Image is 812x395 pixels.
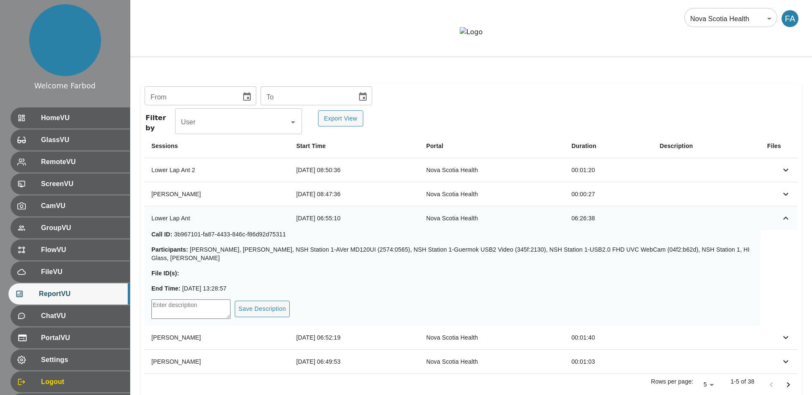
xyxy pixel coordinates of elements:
[565,326,653,350] td: 00:01:40
[145,88,235,105] input: mm/dd/yyyy
[565,349,653,373] td: 00:01:03
[145,158,290,182] th: Lower Lap Ant 2
[565,182,653,206] td: 00:00:27
[41,245,123,255] span: FlowVU
[460,27,483,37] img: Logo
[11,107,130,129] div: HomeVU
[145,110,175,134] span: Filter by
[11,217,130,239] div: GroupVU
[151,231,172,238] b: Call ID :
[420,206,565,230] td: Nova Scotia Health
[39,289,123,299] span: ReportVU
[684,7,777,30] div: Nova Scotia Health
[151,246,188,253] b: Participants :
[290,326,420,350] td: [DATE] 06:52:19
[145,182,290,206] th: [PERSON_NAME]
[41,333,123,343] span: PortalVU
[145,206,290,230] th: Lower Lap Ant
[41,267,123,277] span: FileVU
[651,377,693,386] p: Rows per page:
[151,230,754,239] p: 3b967101-fa87-4433-846c-f86d92d75311
[565,206,653,230] td: 06:26:38
[8,283,130,304] div: ReportVU
[420,349,565,373] td: Nova Scotia Health
[11,261,130,283] div: FileVU
[11,239,130,261] div: FlowVU
[151,245,754,262] p: [PERSON_NAME], [PERSON_NAME], NSH Station 1-AVer MD120UI (2574:0565), NSH Station 1-Guermok USB2 ...
[261,88,351,105] input: mm/dd/yyyy
[145,349,290,373] th: [PERSON_NAME]
[11,129,130,151] div: GlassVU
[41,179,123,189] span: ScreenVU
[730,377,754,386] p: 1-5 of 38
[41,135,123,145] span: GlassVU
[653,134,760,158] th: Description
[11,173,130,195] div: ScreenVU
[11,305,130,326] div: ChatVU
[420,158,565,182] td: Nova Scotia Health
[41,157,123,167] span: RemoteVU
[151,284,754,293] p: [DATE] 13:28:57
[151,285,181,292] b: End Time :
[420,326,565,350] td: Nova Scotia Health
[239,88,255,105] button: Choose date
[41,355,123,365] span: Settings
[697,379,717,391] div: 5
[41,311,123,321] span: ChatVU
[782,10,798,27] div: FA
[290,206,420,230] td: [DATE] 06:55:10
[41,377,123,387] span: Logout
[41,223,123,233] span: GroupVU
[318,110,363,127] button: Export View
[235,301,290,317] button: Save Description
[760,134,798,158] th: Files
[41,113,123,123] span: HomeVU
[151,270,179,277] b: File ID(s) :
[565,134,653,158] th: Duration
[354,88,371,105] button: Choose date
[290,134,420,158] th: Start Time
[11,195,130,217] div: CamVU
[420,134,565,158] th: Portal
[290,182,420,206] td: [DATE] 08:47:36
[11,371,130,392] div: Logout
[11,349,130,370] div: Settings
[11,151,130,173] div: RemoteVU
[145,326,290,350] th: [PERSON_NAME]
[34,80,96,91] div: Welcome Farbod
[287,116,299,128] button: Open
[41,201,123,211] span: CamVU
[29,4,101,76] img: profile.png
[145,134,290,158] th: Sessions
[290,349,420,373] td: [DATE] 06:49:53
[420,182,565,206] td: Nova Scotia Health
[11,327,130,348] div: PortalVU
[290,158,420,182] td: [DATE] 08:50:36
[565,158,653,182] td: 00:01:20
[780,376,797,393] button: Go to next page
